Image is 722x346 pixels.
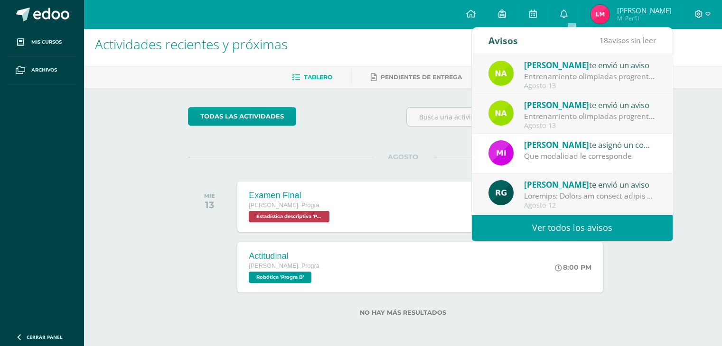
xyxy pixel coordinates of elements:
[488,61,514,86] img: 35a337993bdd6a3ef9ef2b9abc5596bd.png
[524,139,589,150] span: [PERSON_NAME]
[524,138,656,151] div: te asignó un comentario en 'Parcial I' para 'Estadística descriptiva'
[249,272,311,283] span: Robótica 'Progra B'
[524,191,656,201] div: Simposio: Reciba un cordial saludo de parte de la Universidad Mesoamericana. Nos complace invitar...
[249,191,332,200] div: Examen Final
[407,108,617,126] input: Busca una actividad próxima aquí...
[524,59,656,71] div: te envió un aviso
[524,201,656,209] div: Agosto 12
[204,199,215,210] div: 13
[524,60,589,71] span: [PERSON_NAME]
[488,27,518,54] div: Avisos
[371,70,462,85] a: Pendientes de entrega
[31,38,62,46] span: Mis cursos
[31,66,57,74] span: Archivos
[591,5,609,24] img: 6956da7f3a373973a26dff1914efb300.png
[488,180,514,205] img: 24ef3269677dd7dd963c57b86ff4a022.png
[95,35,288,53] span: Actividades recientes y próximas
[8,28,76,56] a: Mis cursos
[381,73,462,81] span: Pendientes de entrega
[249,251,319,261] div: Actitudinal
[472,215,673,241] a: Ver todos los avisos
[488,100,514,126] img: 35a337993bdd6a3ef9ef2b9abc5596bd.png
[524,82,656,90] div: Agosto 13
[524,99,656,111] div: te envió un aviso
[524,179,589,190] span: [PERSON_NAME]
[27,334,63,340] span: Cerrar panel
[524,71,656,82] div: Entrenamiento olimpiadas progrentis: -MANUAL DE ENTRENAMIENTO: 3 sencillos pasos (ingreso a págin...
[600,35,608,46] span: 18
[304,73,332,81] span: Tablero
[488,140,514,165] img: e71b507b6b1ebf6fbe7886fc31de659d.png
[188,309,618,316] label: No hay más resultados
[555,263,591,272] div: 8:00 PM
[617,14,671,22] span: Mi Perfil
[524,100,589,110] span: [PERSON_NAME]
[373,153,433,161] span: AGOSTO
[292,70,332,85] a: Tablero
[524,111,656,122] div: Entrenamiento olimpiadas progrentis: -MANUAL DE ENTRENAMIENTO: 3 sencillos pasos (ingreso a págin...
[204,192,215,199] div: MIÉ
[249,263,319,269] span: [PERSON_NAME]. Progra
[524,151,656,162] div: Que modalidad le corresponde
[188,107,296,126] a: todas las Actividades
[617,6,671,15] span: [PERSON_NAME]
[8,56,76,84] a: Archivos
[249,211,329,222] span: Estadística descriptiva 'Progra B'
[600,35,656,46] span: avisos sin leer
[249,202,319,209] span: [PERSON_NAME]. Progra
[524,122,656,130] div: Agosto 13
[524,178,656,191] div: te envió un aviso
